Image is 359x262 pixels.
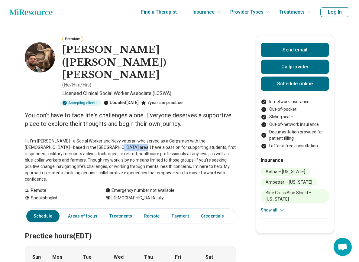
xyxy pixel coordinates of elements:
[261,99,329,149] ul: Payment options
[106,210,136,222] a: Treatments
[175,254,181,261] strong: Fri
[25,111,236,128] p: You don't have to face life's challenges alone. Everyone deserves a supportive place to explore t...
[25,138,236,182] p: Hi, I’m [PERSON_NAME]—a Social Worker and Navy veteran who served as a Corpsman with the [DEMOGRA...
[114,254,124,261] strong: Wed
[279,8,305,16] span: Treatments
[197,210,228,222] a: Credentials
[25,187,93,194] div: Remote
[230,8,264,16] span: Provider Types
[144,254,153,261] strong: Thu
[141,100,183,106] div: 7 years in practice
[62,90,236,97] p: Licensed Clinical Social Worker Associate (LCSWA)
[320,7,349,17] button: Log In
[232,210,254,222] a: Other
[52,254,62,261] strong: Mon
[62,81,91,89] p: ( He/Him/His )
[261,60,329,74] button: Callprovider
[261,106,329,113] li: Out-of-pocket
[261,121,329,128] li: Out-of-network insurance
[60,100,101,106] div: Accepting clients
[261,168,310,176] li: Aetna – [US_STATE]
[261,143,329,149] li: I offer a free consultation
[192,8,215,16] span: Insurance
[334,238,352,256] div: Open chat
[104,100,139,106] div: Updated [DATE]
[261,99,329,105] li: In-network insurance
[25,42,55,73] img: Benjamin Ingraham, Licensed Clinical Social Worker Associate (LCSWA)
[261,189,329,203] li: Blue Cross Blue Shield – [US_STATE]
[25,217,236,241] h2: Practice hours (EDT)
[205,254,213,261] strong: Sat
[105,187,174,194] div: Emergency number not available
[261,43,329,57] button: Send email
[261,114,329,120] li: Sliding scale
[64,210,101,222] a: Areas of focus
[112,195,164,201] span: [DEMOGRAPHIC_DATA] ally
[62,36,83,42] button: Premium
[141,8,177,16] span: Find a Therapist
[62,44,236,81] h1: [PERSON_NAME] ([PERSON_NAME]) [PERSON_NAME]
[26,210,60,222] a: Schedule
[261,157,329,164] h2: Insurance
[261,178,317,186] li: Ambetter – [US_STATE]
[32,254,41,261] strong: Sun
[83,254,92,261] strong: Tue
[261,129,329,142] li: Documentation provided for patient filling
[261,207,285,213] button: Show all
[25,195,93,201] div: Speaks English
[141,210,163,222] a: Remote
[10,6,53,18] a: Home page
[168,210,192,222] a: Payment
[261,77,329,91] a: Schedule online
